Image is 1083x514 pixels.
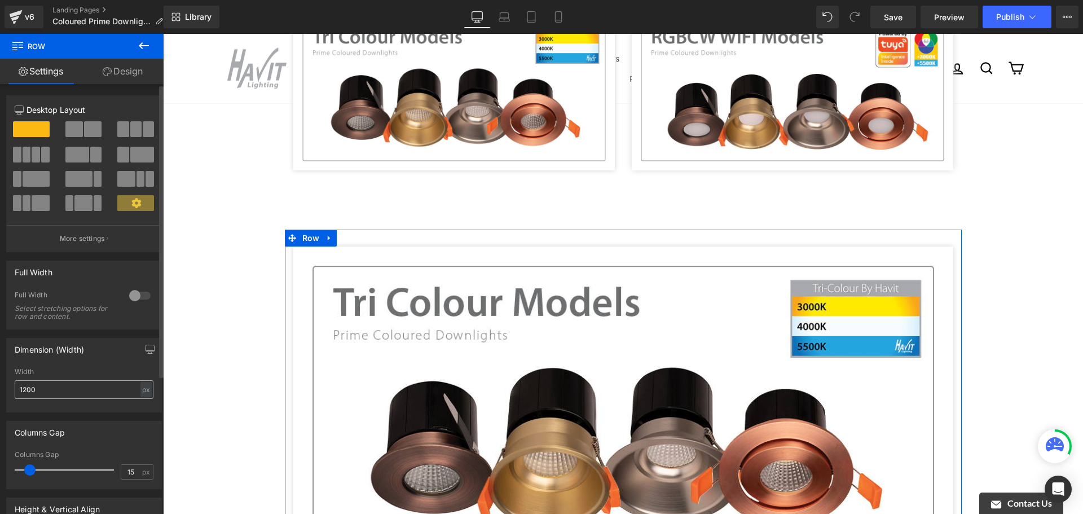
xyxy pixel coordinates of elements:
span: Publish [996,12,1024,21]
div: Columns Gap [15,451,153,459]
a: Expand / Collapse [159,196,174,213]
div: Open Intercom Messenger [1045,476,1072,503]
button: Redo [843,6,866,28]
div: Full Width [15,261,52,277]
button: Publish [983,6,1051,28]
div: Select stretching options for row and content. [15,305,116,320]
div: Height & Vertical Align [15,498,100,514]
p: Desktop Layout [15,104,153,116]
div: Columns Gap [15,421,65,437]
div: Dimension (Width) [15,339,84,354]
p: More settings [60,234,105,244]
a: Mobile [545,6,572,28]
button: More settings [7,225,161,252]
span: Coloured Prime Downlights [52,17,151,26]
input: auto [15,380,153,399]
a: New Library [164,6,219,28]
a: Tablet [518,6,545,28]
button: Undo [816,6,839,28]
span: Row [11,34,124,59]
span: Save [884,11,902,23]
a: Landing Pages [52,6,172,15]
a: Preview [921,6,978,28]
span: Preview [934,11,965,23]
span: px [142,468,152,476]
a: Desktop [464,6,491,28]
button: More [1056,6,1078,28]
span: Library [185,12,212,22]
div: px [140,382,152,397]
div: Width [15,368,153,376]
a: v6 [5,6,43,28]
span: Row [137,196,160,213]
a: Design [82,59,164,84]
a: Laptop [491,6,518,28]
div: Full Width [15,291,118,302]
div: v6 [23,10,37,24]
